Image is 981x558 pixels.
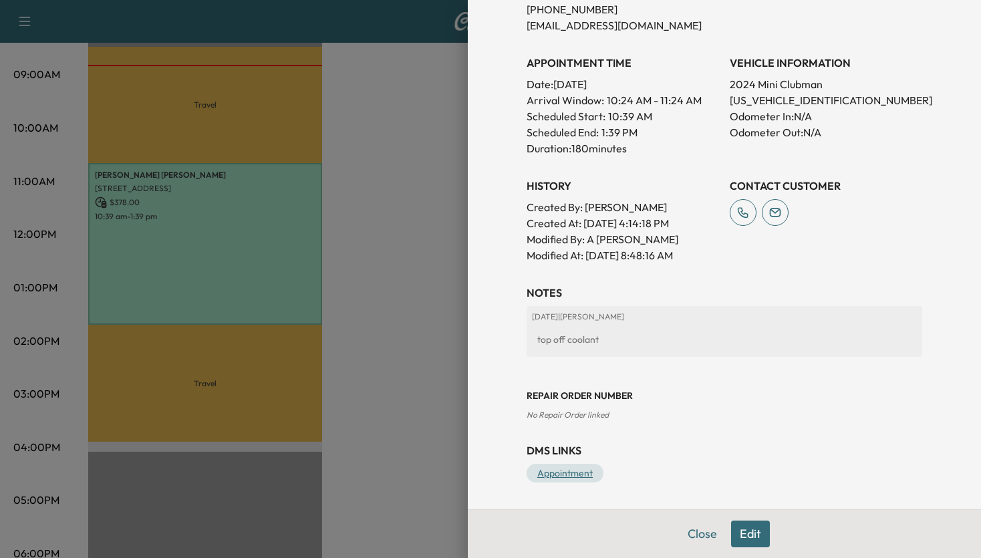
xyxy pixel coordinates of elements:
[730,92,922,108] p: [US_VEHICLE_IDENTIFICATION_NUMBER]
[607,92,702,108] span: 10:24 AM - 11:24 AM
[527,215,719,231] p: Created At : [DATE] 4:14:18 PM
[527,17,719,33] p: [EMAIL_ADDRESS][DOMAIN_NAME]
[730,55,922,71] h3: VEHICLE INFORMATION
[527,442,922,458] h3: DMS Links
[527,1,719,17] p: [PHONE_NUMBER]
[730,108,922,124] p: Odometer In: N/A
[608,108,652,124] p: 10:39 AM
[527,124,599,140] p: Scheduled End:
[527,76,719,92] p: Date: [DATE]
[730,178,922,194] h3: CONTACT CUSTOMER
[527,410,609,420] span: No Repair Order linked
[527,140,719,156] p: Duration: 180 minutes
[532,327,917,352] div: top off coolant
[527,285,922,301] h3: NOTES
[527,108,605,124] p: Scheduled Start:
[731,521,770,547] button: Edit
[679,521,726,547] button: Close
[527,464,603,482] a: Appointment
[527,178,719,194] h3: History
[527,199,719,215] p: Created By : [PERSON_NAME]
[527,92,719,108] p: Arrival Window:
[532,311,917,322] p: [DATE] | [PERSON_NAME]
[601,124,638,140] p: 1:39 PM
[527,231,719,247] p: Modified By : A [PERSON_NAME]
[730,76,922,92] p: 2024 Mini Clubman
[527,389,922,402] h3: Repair Order number
[527,55,719,71] h3: APPOINTMENT TIME
[527,247,719,263] p: Modified At : [DATE] 8:48:16 AM
[730,124,922,140] p: Odometer Out: N/A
